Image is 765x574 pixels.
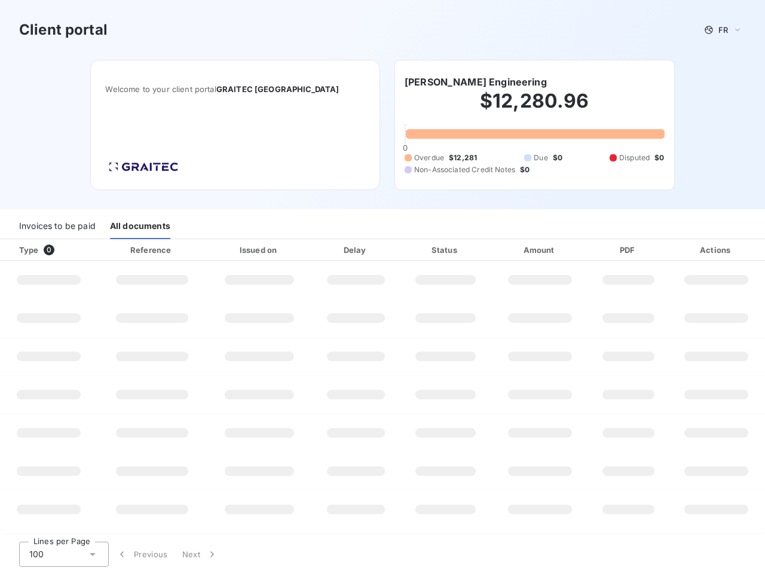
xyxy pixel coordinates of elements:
div: Issued on [209,244,310,256]
span: 0 [44,245,54,255]
span: Non-Associated Credit Notes [414,164,515,175]
span: $0 [520,164,530,175]
div: Type [12,244,94,256]
div: Delay [314,244,397,256]
span: Welcome to your client portal [105,84,365,94]
span: 0 [403,143,408,152]
h3: Client portal [19,19,108,41]
div: Reference [130,245,171,255]
div: Status [402,244,489,256]
span: Overdue [414,152,444,163]
div: Amount [494,244,587,256]
span: $0 [553,152,562,163]
div: Actions [670,244,763,256]
span: FR [718,25,728,35]
button: Previous [109,542,175,567]
span: Disputed [619,152,650,163]
div: All documents [110,214,170,239]
h6: [PERSON_NAME] Engineering [405,75,547,89]
span: Due [534,152,547,163]
span: GRAITEC [GEOGRAPHIC_DATA] [216,84,339,94]
button: Next [175,542,225,567]
img: Company logo [105,158,182,175]
span: $0 [654,152,664,163]
div: Invoices to be paid [19,214,96,239]
h2: $12,280.96 [405,89,665,125]
div: PDF [591,244,665,256]
span: 100 [29,548,44,560]
span: $12,281 [449,152,477,163]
